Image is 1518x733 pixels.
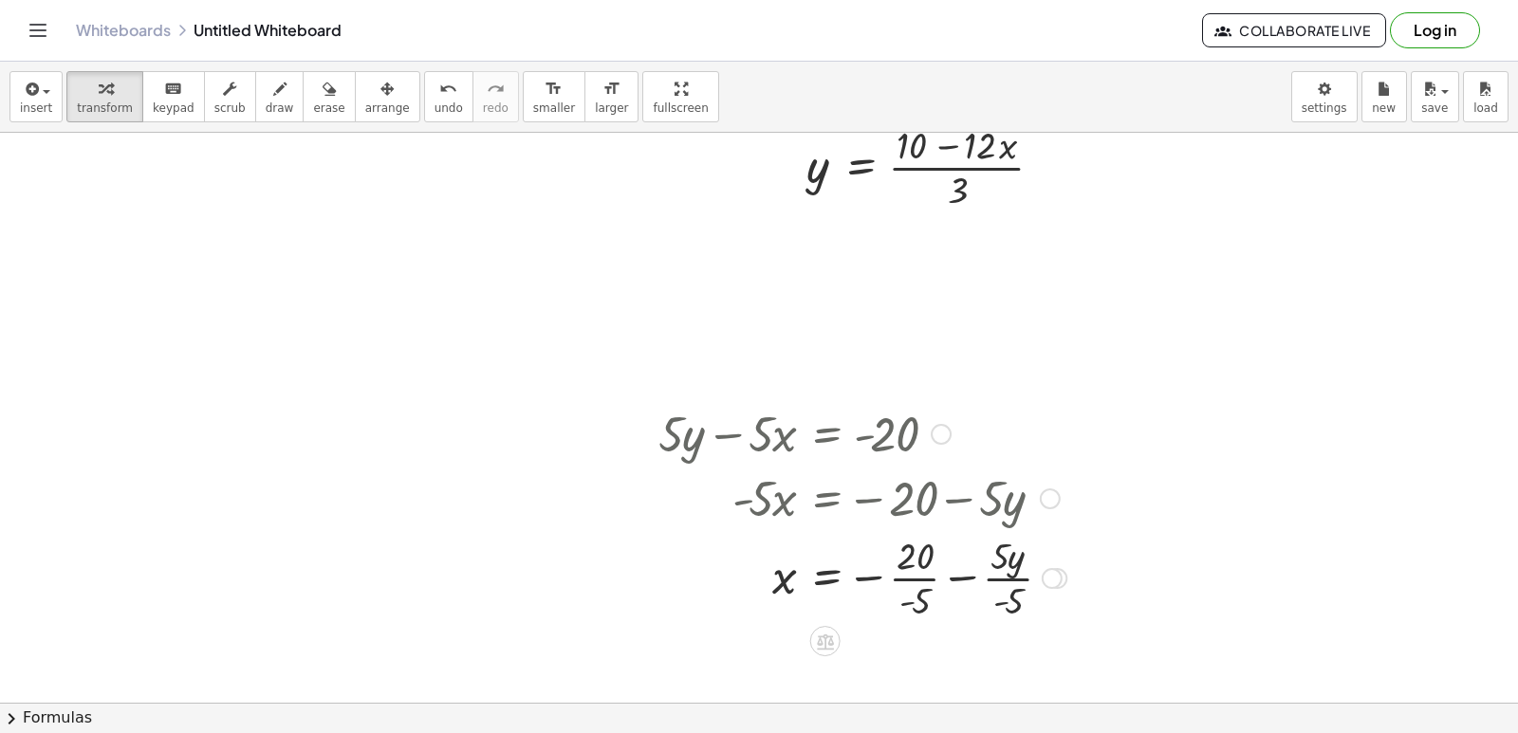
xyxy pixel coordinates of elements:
i: redo [487,78,505,101]
span: settings [1302,101,1347,115]
button: redoredo [472,71,519,122]
button: new [1361,71,1407,122]
button: save [1411,71,1459,122]
i: format_size [602,78,620,101]
span: keypad [153,101,194,115]
span: erase [313,101,344,115]
button: draw [255,71,305,122]
span: undo [435,101,463,115]
button: settings [1291,71,1358,122]
span: transform [77,101,133,115]
span: redo [483,101,509,115]
button: arrange [355,71,420,122]
span: smaller [533,101,575,115]
button: fullscreen [642,71,718,122]
span: insert [20,101,52,115]
div: Apply the same math to both sides of the equation [810,626,841,656]
button: load [1463,71,1509,122]
button: undoundo [424,71,473,122]
button: transform [66,71,143,122]
span: load [1473,101,1498,115]
button: format_sizesmaller [523,71,585,122]
span: Collaborate Live [1218,22,1370,39]
button: erase [303,71,355,122]
i: undo [439,78,457,101]
span: fullscreen [653,101,708,115]
button: format_sizelarger [584,71,639,122]
button: insert [9,71,63,122]
i: format_size [545,78,563,101]
span: draw [266,101,294,115]
button: scrub [204,71,256,122]
span: save [1421,101,1448,115]
a: Whiteboards [76,21,171,40]
span: scrub [214,101,246,115]
button: Log in [1390,12,1480,48]
span: arrange [365,101,410,115]
button: Collaborate Live [1202,13,1386,47]
i: keyboard [164,78,182,101]
button: keyboardkeypad [142,71,205,122]
span: new [1372,101,1396,115]
span: larger [595,101,628,115]
button: Toggle navigation [23,15,53,46]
